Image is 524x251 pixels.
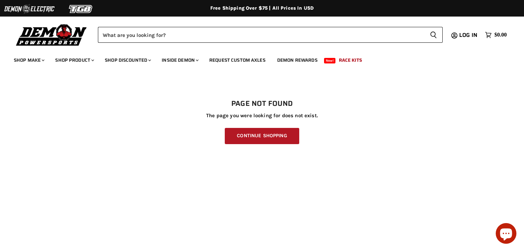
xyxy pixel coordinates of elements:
[225,128,299,144] a: Continue Shopping
[157,53,203,67] a: Inside Demon
[459,31,477,39] span: Log in
[50,53,98,67] a: Shop Product
[324,58,336,63] span: New!
[9,53,49,67] a: Shop Make
[482,30,510,40] a: $0.00
[14,100,510,108] h1: Page not found
[55,2,107,16] img: TGB Logo 2
[272,53,323,67] a: Demon Rewards
[424,27,443,43] button: Search
[204,53,271,67] a: Request Custom Axles
[456,32,482,38] a: Log in
[98,27,424,43] input: Search
[100,53,155,67] a: Shop Discounted
[14,22,89,47] img: Demon Powersports
[494,223,518,245] inbox-online-store-chat: Shopify online store chat
[14,113,510,119] p: The page you were looking for does not exist.
[494,32,507,38] span: $0.00
[9,50,505,67] ul: Main menu
[334,53,367,67] a: Race Kits
[3,2,55,16] img: Demon Electric Logo 2
[98,27,443,43] form: Product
